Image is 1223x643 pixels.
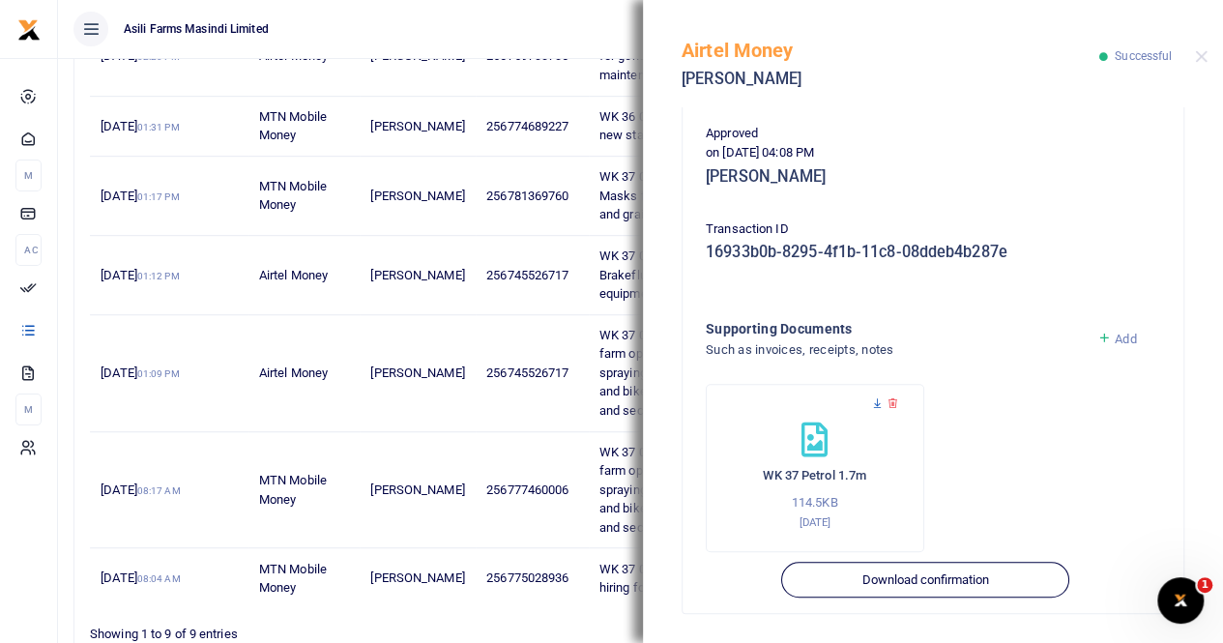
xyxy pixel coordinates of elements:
[370,482,464,497] span: [PERSON_NAME]
[137,271,180,281] small: 01:12 PM
[706,384,924,552] div: WK 37 Petrol 1.7m
[599,109,743,143] span: WK 36 003 02 Overalls for new staff
[599,30,752,82] span: WK 37 008 01Consumables for general workshop maintenance
[101,119,179,133] span: [DATE]
[706,339,1082,361] h4: Such as invoices, receipts, notes
[137,191,180,202] small: 01:17 PM
[137,573,181,584] small: 08:04 AM
[599,445,754,535] span: WK 37 008 02 Petrol for farm operation welding spraying powersaw mowing and bikes for crop scouts...
[15,234,42,266] li: Ac
[259,365,328,380] span: Airtel Money
[101,365,179,380] span: [DATE]
[137,485,181,496] small: 08:17 AM
[706,318,1082,339] h4: Supporting Documents
[370,365,464,380] span: [PERSON_NAME]
[137,122,180,132] small: 01:31 PM
[599,169,741,221] span: WK 37 008 01 Gloves and Masks for spraying team and grain handling
[682,39,1099,62] h5: Airtel Money
[1115,49,1172,63] span: Successful
[17,18,41,42] img: logo-small
[101,268,179,282] span: [DATE]
[1195,50,1208,63] button: Close
[1157,577,1204,624] iframe: Intercom live chat
[1115,332,1136,346] span: Add
[370,570,464,585] span: [PERSON_NAME]
[370,268,464,282] span: [PERSON_NAME]
[259,179,327,213] span: MTN Mobile Money
[101,189,179,203] span: [DATE]
[15,394,42,425] li: M
[259,473,327,507] span: MTN Mobile Money
[101,482,180,497] span: [DATE]
[486,570,568,585] span: 256775028936
[137,368,180,379] small: 01:09 PM
[101,570,180,585] span: [DATE]
[706,243,1160,262] h5: 16933b0b-8295-4f1b-11c8-08ddeb4b287e
[15,160,42,191] li: M
[1197,577,1212,593] span: 1
[726,493,904,513] p: 114.5KB
[781,562,1068,599] button: Download confirmation
[599,562,743,596] span: WK 37 001 01 Charges for hiring forkligft
[259,562,327,596] span: MTN Mobile Money
[486,482,568,497] span: 256777460006
[259,109,327,143] span: MTN Mobile Money
[682,70,1099,89] h5: [PERSON_NAME]
[486,268,568,282] span: 256745526717
[370,189,464,203] span: [PERSON_NAME]
[17,21,41,36] a: logo-small logo-large logo-large
[726,468,904,483] h6: WK 37 Petrol 1.7m
[486,119,568,133] span: 256774689227
[599,328,754,418] span: WK 37 008 02 Petrol for farm operation welding spraying powersaw mowing and bikes for crop scouts...
[599,248,746,301] span: WK 37 008 01 Engine oil 2t Brakefluid for small equipments maintenance
[706,167,1160,187] h5: [PERSON_NAME]
[706,124,1160,144] p: Approved
[259,268,328,282] span: Airtel Money
[116,20,277,38] span: Asili Farms Masindi Limited
[1097,332,1137,346] a: Add
[486,365,568,380] span: 256745526717
[706,143,1160,163] p: on [DATE] 04:08 PM
[486,189,568,203] span: 256781369760
[799,515,830,529] small: [DATE]
[706,219,1160,240] p: Transaction ID
[370,119,464,133] span: [PERSON_NAME]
